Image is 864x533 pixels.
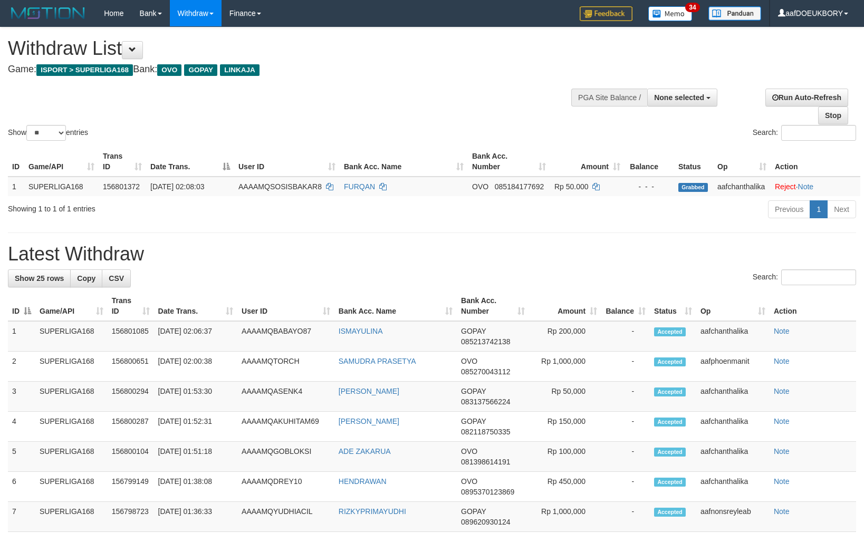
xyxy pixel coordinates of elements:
[654,327,686,336] span: Accepted
[154,412,237,442] td: [DATE] 01:52:31
[8,147,24,177] th: ID
[339,327,383,335] a: ISMAYULINA
[674,147,713,177] th: Status
[461,367,510,376] span: Copy 085270043112 to clipboard
[154,502,237,532] td: [DATE] 01:36:33
[648,6,693,21] img: Button%20Memo.svg
[753,125,856,141] label: Search:
[35,442,108,472] td: SUPERLIGA168
[154,472,237,502] td: [DATE] 01:38:08
[26,125,66,141] select: Showentries
[650,291,696,321] th: Status: activate to sort column ascending
[713,147,771,177] th: Op: activate to sort column ascending
[529,502,601,532] td: Rp 1,000,000
[461,507,486,516] span: GOPAY
[70,269,102,287] a: Copy
[625,147,674,177] th: Balance
[770,291,856,321] th: Action
[8,177,24,196] td: 1
[775,182,796,191] a: Reject
[601,291,650,321] th: Balance: activate to sort column ascending
[8,244,856,265] h1: Latest Withdraw
[765,89,848,106] a: Run Auto-Refresh
[237,472,334,502] td: AAAAMQDREY10
[238,182,322,191] span: AAAAMQSOSISBAKAR8
[601,472,650,502] td: -
[495,182,544,191] span: Copy 085184177692 to clipboard
[36,64,133,76] span: ISPORT > SUPERLIGA168
[601,412,650,442] td: -
[461,357,477,365] span: OVO
[461,398,510,406] span: Copy 083137566224 to clipboard
[629,181,670,192] div: - - -
[108,442,154,472] td: 156800104
[696,472,770,502] td: aafchanthalika
[713,177,771,196] td: aafchanthalika
[678,183,708,192] span: Grabbed
[647,89,717,106] button: None selected
[810,200,828,218] a: 1
[108,291,154,321] th: Trans ID: activate to sort column ascending
[15,274,64,283] span: Show 25 rows
[818,106,848,124] a: Stop
[103,182,140,191] span: 156801372
[601,321,650,352] td: -
[781,269,856,285] input: Search:
[696,321,770,352] td: aafchanthalika
[8,38,565,59] h1: Withdraw List
[827,200,856,218] a: Next
[601,382,650,412] td: -
[461,518,510,526] span: Copy 089620930124 to clipboard
[35,472,108,502] td: SUPERLIGA168
[8,64,565,75] h4: Game: Bank:
[35,502,108,532] td: SUPERLIGA168
[237,352,334,382] td: AAAAMQTORCH
[8,442,35,472] td: 5
[601,442,650,472] td: -
[24,147,99,177] th: Game/API: activate to sort column ascending
[339,417,399,425] a: [PERSON_NAME]
[774,477,790,486] a: Note
[529,352,601,382] td: Rp 1,000,000
[35,382,108,412] td: SUPERLIGA168
[554,182,589,191] span: Rp 50.000
[108,321,154,352] td: 156801085
[8,321,35,352] td: 1
[339,357,416,365] a: SAMUDRA PRASETYA
[529,291,601,321] th: Amount: activate to sort column ascending
[654,478,686,487] span: Accepted
[8,5,88,21] img: MOTION_logo.png
[461,458,510,466] span: Copy 081398614191 to clipboard
[35,352,108,382] td: SUPERLIGA168
[8,412,35,442] td: 4
[654,508,686,517] span: Accepted
[8,472,35,502] td: 6
[8,269,71,287] a: Show 25 rows
[774,507,790,516] a: Note
[753,269,856,285] label: Search:
[99,147,146,177] th: Trans ID: activate to sort column ascending
[461,417,486,425] span: GOPAY
[220,64,260,76] span: LINKAJA
[8,199,352,214] div: Showing 1 to 1 of 1 entries
[696,412,770,442] td: aafchanthalika
[339,507,406,516] a: RIZKYPRIMAYUDHI
[654,93,704,102] span: None selected
[457,291,529,321] th: Bank Acc. Number: activate to sort column ascending
[771,147,860,177] th: Action
[696,352,770,382] td: aafphoenmanit
[774,447,790,456] a: Note
[35,321,108,352] td: SUPERLIGA168
[24,177,99,196] td: SUPERLIGA168
[8,125,88,141] label: Show entries
[696,502,770,532] td: aafnonsreyleab
[154,352,237,382] td: [DATE] 02:00:38
[8,502,35,532] td: 7
[461,337,510,346] span: Copy 085213742138 to clipboard
[468,147,550,177] th: Bank Acc. Number: activate to sort column ascending
[654,357,686,366] span: Accepted
[685,3,699,12] span: 34
[77,274,95,283] span: Copy
[696,291,770,321] th: Op: activate to sort column ascending
[580,6,632,21] img: Feedback.jpg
